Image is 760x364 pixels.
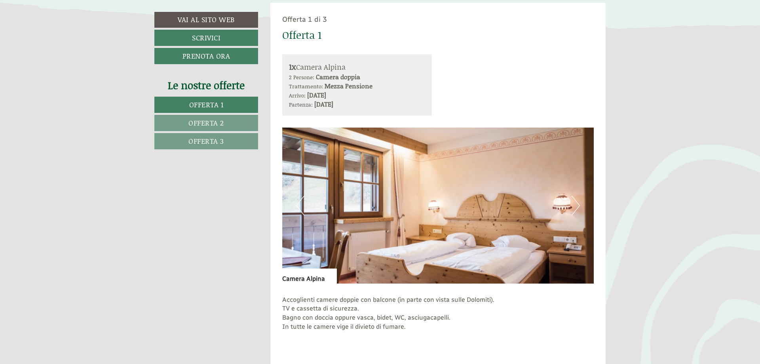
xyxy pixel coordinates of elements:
[282,15,327,24] span: Offerta 1 di 3
[289,100,313,109] small: Partenza:
[282,128,594,284] img: image
[572,196,580,215] button: Next
[188,136,224,146] span: Offerta 3
[325,81,372,90] b: Mezza Pensione
[282,295,594,341] p: Accoglienti camere doppie con balcone (in parte con vista sulle Dolomiti). TV e cassetta di sicur...
[314,99,333,109] b: [DATE]
[282,28,321,42] div: Offerta 1
[289,61,296,72] b: 1x
[282,269,337,284] div: Camera Alpina
[296,196,304,215] button: Previous
[154,12,258,28] a: Vai al sito web
[189,99,224,110] span: Offerta 1
[188,118,224,128] span: Offerta 2
[316,72,360,81] b: Camera doppia
[289,61,426,72] div: Camera Alpina
[154,30,258,46] a: Scrivici
[154,48,258,64] a: Prenota ora
[289,91,306,99] small: Arrivo:
[154,78,258,93] div: Le nostre offerte
[307,90,326,99] b: [DATE]
[289,73,314,81] small: 2 Persone:
[289,82,323,90] small: Trattamento:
